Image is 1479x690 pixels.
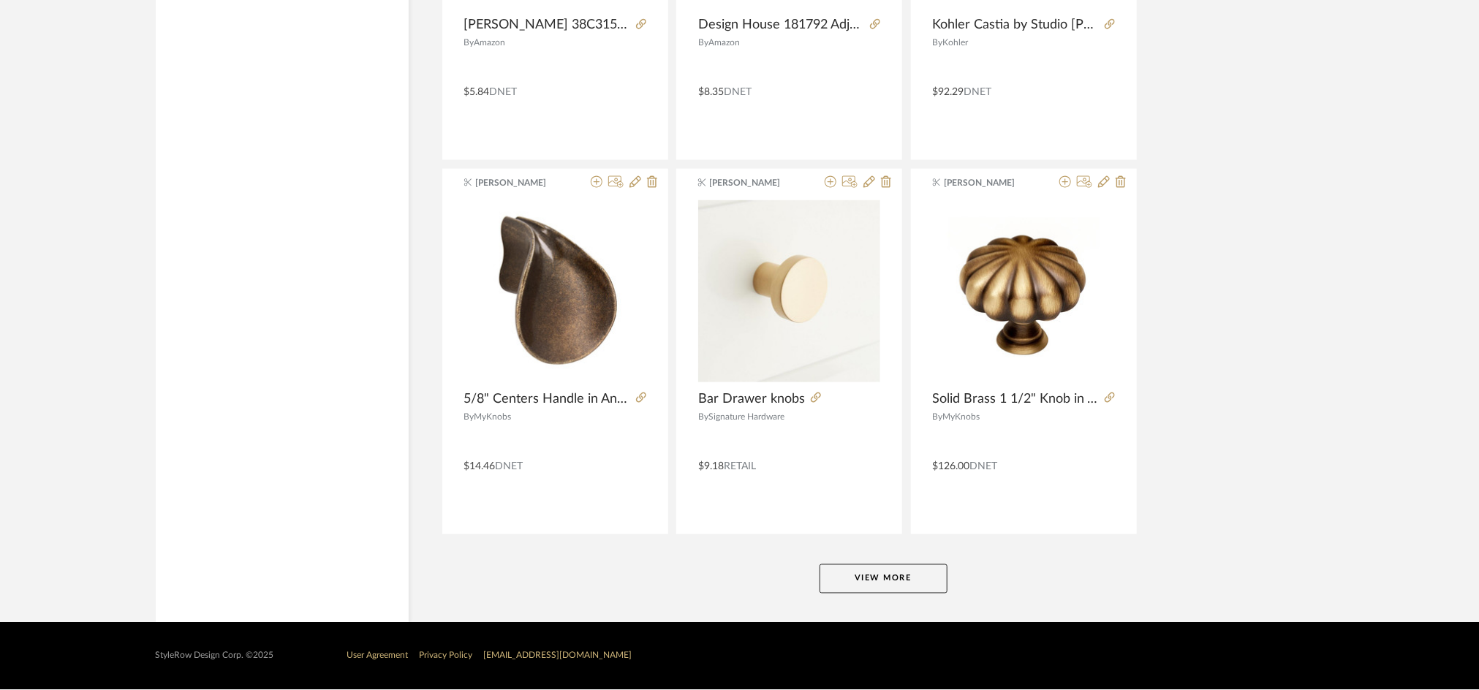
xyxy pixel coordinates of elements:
[708,38,740,47] span: Amazon
[933,461,970,471] span: $126.00
[464,461,496,471] span: $14.46
[964,87,992,97] span: DNET
[933,391,1099,407] span: Solid Brass 1 1/2" Knob in Antique English Matte
[490,87,518,97] span: DNET
[698,412,708,421] span: By
[156,651,274,661] div: StyleRow Design Corp. ©2025
[933,38,943,47] span: By
[698,200,880,382] img: Bar Drawer knobs
[464,38,474,47] span: By
[464,412,474,421] span: By
[943,38,969,47] span: Kohler
[724,87,752,97] span: DNET
[484,651,632,660] a: [EMAIL_ADDRESS][DOMAIN_NAME]
[496,461,523,471] span: DNET
[464,87,490,97] span: $5.84
[347,651,409,660] a: User Agreement
[933,17,1099,33] span: Kohler Castia by Studio [PERSON_NAME] Double Hook Robe Hook
[698,87,724,97] span: $8.35
[420,651,473,660] a: Privacy Policy
[724,461,756,471] span: Retail
[820,564,947,594] button: View More
[464,391,630,407] span: 5/8" Centers Handle in Antique Brass
[698,38,708,47] span: By
[474,412,512,421] span: MyKnobs
[943,412,980,421] span: MyKnobs
[698,391,805,407] span: Bar Drawer knobs
[933,200,1115,382] img: Solid Brass 1 1/2" Knob in Antique English Matte
[933,87,964,97] span: $92.29
[698,17,864,33] span: Design House 181792 Adjustable Door Stoppers Hinge Pin Door Stop Wall Protector with Rubber Tip, ...
[698,461,724,471] span: $9.18
[475,176,567,189] span: [PERSON_NAME]
[933,412,943,421] span: By
[710,176,802,189] span: [PERSON_NAME]
[464,200,646,382] img: 5/8" Centers Handle in Antique Brass
[944,176,1036,189] span: [PERSON_NAME]
[464,17,630,33] span: [PERSON_NAME] 38C315B3 Blumotion 86 Degree Angle Restriction Hinge Clip, Nylon (Pack of 20)
[970,461,998,471] span: DNET
[708,412,784,421] span: Signature Hardware
[474,38,506,47] span: Amazon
